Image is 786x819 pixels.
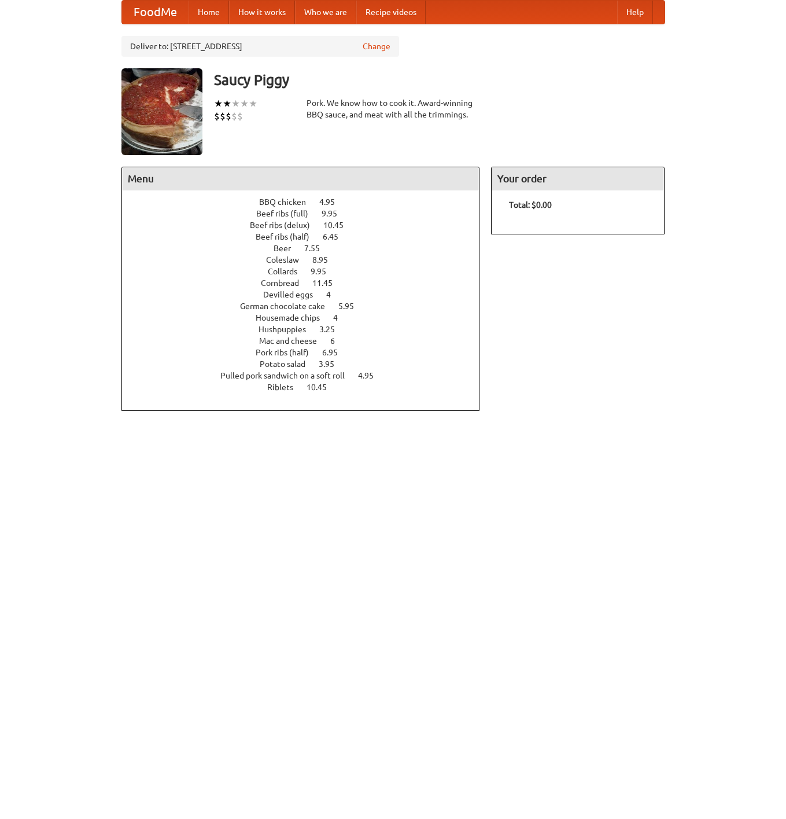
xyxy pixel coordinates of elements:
[267,383,305,392] span: Riblets
[307,97,480,120] div: Pork. We know how to cook it. Award-winning BBQ sauce, and meat with all the trimmings.
[268,267,309,276] span: Collards
[240,97,249,110] li: ★
[223,97,231,110] li: ★
[322,209,349,218] span: 9.95
[240,302,375,311] a: German chocolate cake 5.95
[492,167,664,190] h4: Your order
[259,325,356,334] a: Hushpuppies 3.25
[261,278,354,288] a: Cornbread 11.45
[256,313,331,322] span: Housemade chips
[259,336,329,346] span: Mac and cheese
[617,1,653,24] a: Help
[256,313,359,322] a: Housemade chips 4
[249,97,257,110] li: ★
[509,200,552,210] b: Total: $0.00
[256,348,359,357] a: Pork ribs (half) 6.95
[256,348,320,357] span: Pork ribs (half)
[256,209,320,218] span: Beef ribs (full)
[256,232,321,241] span: Beef ribs (half)
[307,383,338,392] span: 10.45
[356,1,426,24] a: Recipe videos
[319,325,346,334] span: 3.25
[266,255,311,265] span: Coleslaw
[333,313,349,322] span: 4
[220,110,226,123] li: $
[322,348,349,357] span: 6.95
[256,209,359,218] a: Beef ribs (full) 9.95
[295,1,356,24] a: Who we are
[263,290,352,299] a: Devilled eggs 4
[274,244,302,253] span: Beer
[231,97,240,110] li: ★
[122,1,189,24] a: FoodMe
[319,197,346,207] span: 4.95
[260,359,356,369] a: Potato salad 3.95
[240,302,337,311] span: German chocolate cake
[229,1,295,24] a: How it works
[237,110,243,123] li: $
[121,68,202,155] img: angular.jpg
[266,255,349,265] a: Coleslaw 8.95
[214,110,220,123] li: $
[220,371,356,380] span: Pulled pork sandwich on a soft roll
[319,359,346,369] span: 3.95
[363,41,390,52] a: Change
[267,383,348,392] a: Riblets 10.45
[250,221,365,230] a: Beef ribs (delux) 10.45
[358,371,385,380] span: 4.95
[231,110,237,123] li: $
[121,36,399,57] div: Deliver to: [STREET_ADDRESS]
[250,221,322,230] span: Beef ribs (delux)
[226,110,231,123] li: $
[260,359,317,369] span: Potato salad
[323,221,355,230] span: 10.45
[338,302,366,311] span: 5.95
[311,267,338,276] span: 9.95
[122,167,479,190] h4: Menu
[323,232,350,241] span: 6.45
[259,325,318,334] span: Hushpuppies
[256,232,360,241] a: Beef ribs (half) 6.45
[220,371,395,380] a: Pulled pork sandwich on a soft roll 4.95
[274,244,341,253] a: Beer 7.55
[263,290,324,299] span: Devilled eggs
[330,336,346,346] span: 6
[259,197,318,207] span: BBQ chicken
[261,278,311,288] span: Cornbread
[189,1,229,24] a: Home
[326,290,342,299] span: 4
[214,97,223,110] li: ★
[259,197,356,207] a: BBQ chicken 4.95
[304,244,331,253] span: 7.55
[259,336,356,346] a: Mac and cheese 6
[214,68,665,91] h3: Saucy Piggy
[268,267,348,276] a: Collards 9.95
[312,278,344,288] span: 11.45
[312,255,340,265] span: 8.95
